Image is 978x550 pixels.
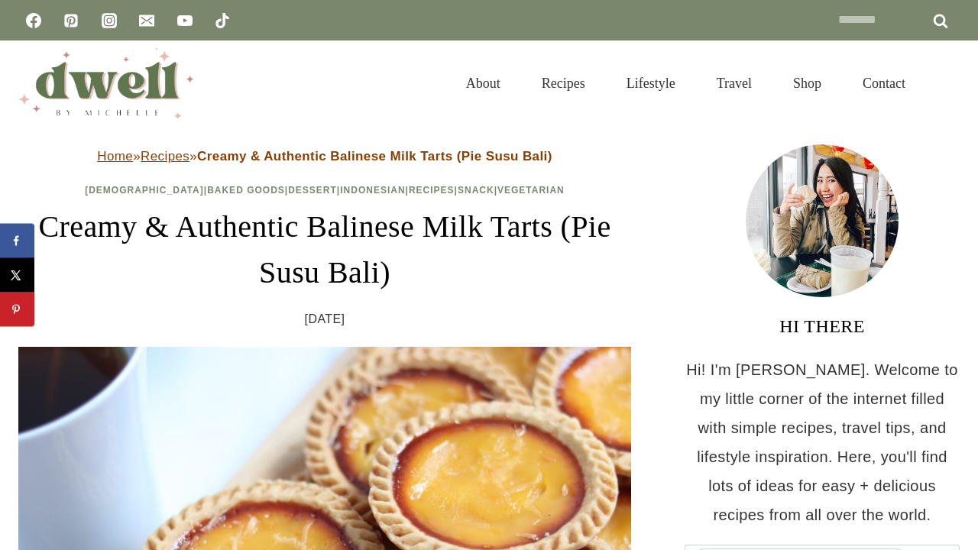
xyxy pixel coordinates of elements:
[170,5,200,36] a: YouTube
[934,70,960,96] button: View Search Form
[18,5,49,36] a: Facebook
[606,57,696,110] a: Lifestyle
[131,5,162,36] a: Email
[85,185,204,196] a: [DEMOGRAPHIC_DATA]
[56,5,86,36] a: Pinterest
[18,48,194,118] img: DWELL by michelle
[97,149,133,163] a: Home
[18,204,631,296] h1: Creamy & Authentic Balinese Milk Tarts (Pie Susu Bali)
[141,149,189,163] a: Recipes
[521,57,606,110] a: Recipes
[772,57,842,110] a: Shop
[685,312,960,340] h3: HI THERE
[197,149,552,163] strong: Creamy & Authentic Balinese Milk Tarts (Pie Susu Bali)
[458,185,494,196] a: Snack
[97,149,552,163] span: » »
[207,5,238,36] a: TikTok
[340,185,405,196] a: Indonesian
[842,57,926,110] a: Contact
[696,57,772,110] a: Travel
[445,57,926,110] nav: Primary Navigation
[207,185,285,196] a: Baked Goods
[409,185,455,196] a: Recipes
[288,185,337,196] a: Dessert
[445,57,521,110] a: About
[685,355,960,529] p: Hi! I'm [PERSON_NAME]. Welcome to my little corner of the internet filled with simple recipes, tr...
[497,185,565,196] a: Vegetarian
[94,5,125,36] a: Instagram
[305,308,345,331] time: [DATE]
[85,185,565,196] span: | | | | | |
